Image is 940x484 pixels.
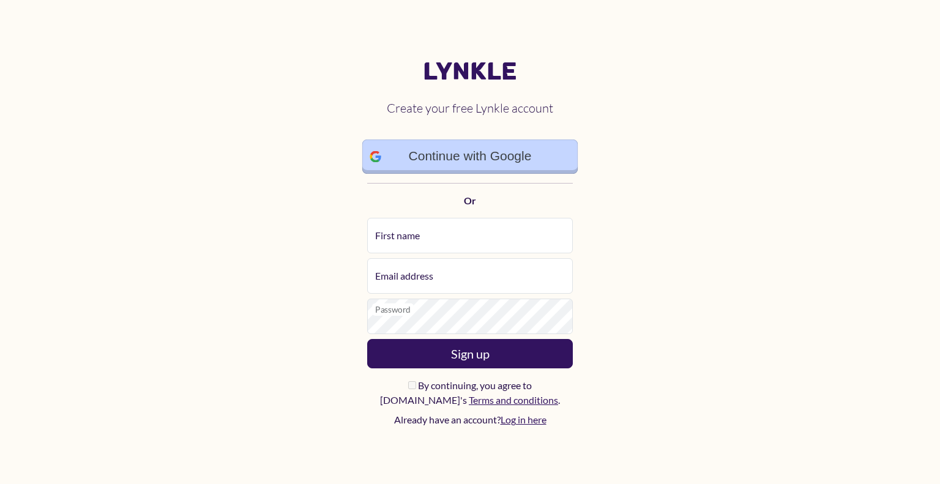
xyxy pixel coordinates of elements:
[367,91,573,125] h2: Create your free Lynkle account
[362,139,578,174] a: Continue with Google
[367,57,573,86] a: Lynkle
[464,195,476,206] strong: Or
[367,412,573,427] p: Already have an account?
[501,414,546,425] a: Log in here
[367,378,573,408] label: By continuing, you agree to [DOMAIN_NAME]'s .
[408,381,416,389] input: By continuing, you agree to [DOMAIN_NAME]'s Terms and conditions.
[469,394,558,406] a: Terms and conditions
[367,339,573,368] button: Sign up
